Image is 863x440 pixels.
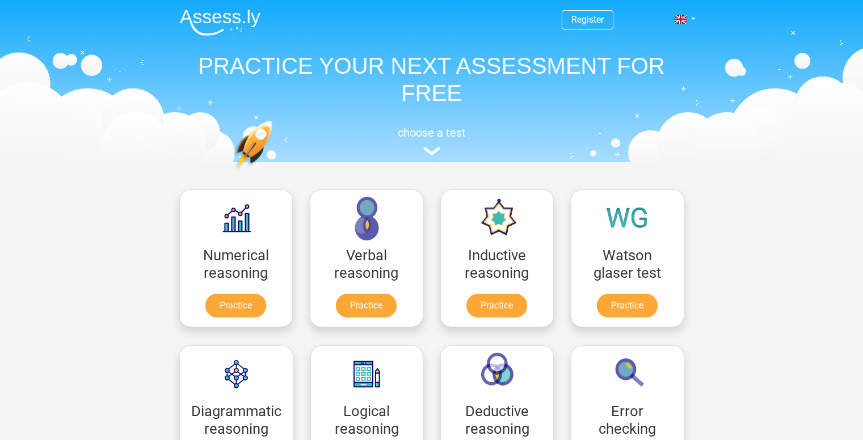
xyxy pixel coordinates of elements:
[597,294,658,318] a: Practice
[171,126,693,156] a: choose a test
[466,294,527,318] a: Practice
[171,52,693,107] h1: PRACTICE YOUR NEXT ASSESSMENT FOR FREE
[171,126,693,139] h5: choose a test
[205,294,266,318] a: Practice
[423,147,440,155] img: assessment
[336,294,397,318] a: Practice
[233,120,317,223] img: practice
[180,9,260,36] img: Assessly
[571,14,604,25] a: Register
